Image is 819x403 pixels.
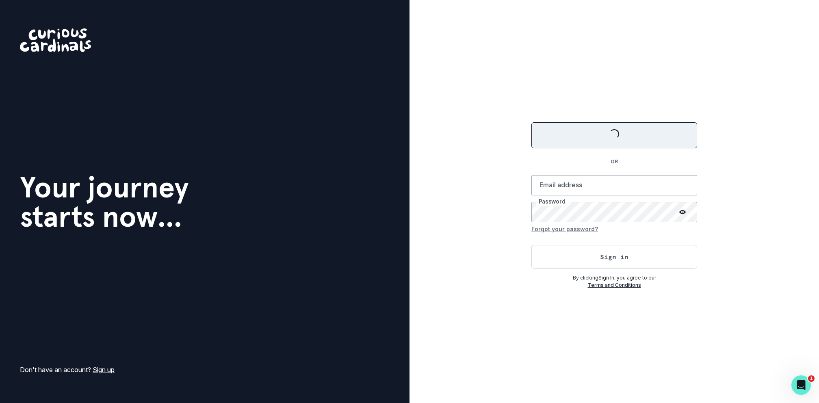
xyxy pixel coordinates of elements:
a: Terms and Conditions [588,282,641,288]
p: By clicking Sign In , you agree to our [531,274,697,282]
button: Sign in with Google (GSuite) [531,122,697,148]
h1: Your journey starts now... [20,173,189,231]
button: Forgot your password? [531,222,598,235]
a: Sign up [93,366,115,374]
button: Sign in [531,245,697,269]
p: Don't have an account? [20,365,115,375]
iframe: Intercom live chat [791,375,811,395]
p: OR [606,158,623,165]
img: Curious Cardinals Logo [20,28,91,52]
span: 1 [808,375,815,382]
